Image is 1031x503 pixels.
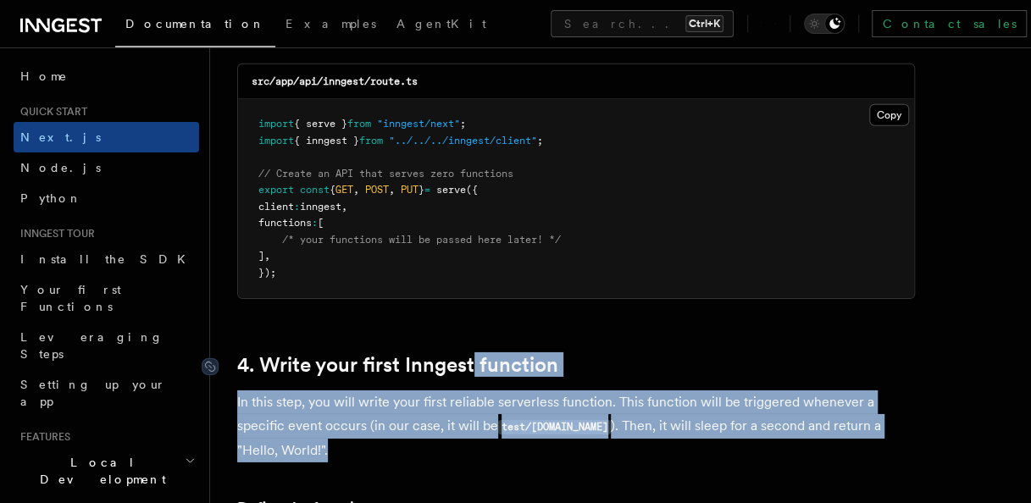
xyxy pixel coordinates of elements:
a: Next.js [14,122,199,152]
span: Your first Functions [20,283,121,313]
span: Documentation [125,17,265,30]
span: { inngest } [294,135,359,146]
a: Leveraging Steps [14,322,199,369]
span: , [353,184,359,196]
a: Setting up your app [14,369,199,417]
span: : [294,201,300,213]
a: Install the SDK [14,244,199,274]
span: Install the SDK [20,252,196,266]
code: test/[DOMAIN_NAME] [498,420,611,434]
span: Local Development [14,454,185,488]
span: : [312,217,318,229]
span: Next.js [20,130,101,144]
span: import [258,135,294,146]
span: { serve } [294,118,347,130]
span: client [258,201,294,213]
button: Search...Ctrl+K [551,10,734,37]
span: ; [537,135,543,146]
span: , [389,184,395,196]
span: export [258,184,294,196]
span: Python [20,191,82,205]
span: Node.js [20,161,101,174]
span: , [341,201,347,213]
span: const [300,184,330,196]
button: Toggle dark mode [804,14,845,34]
span: GET [335,184,353,196]
span: } [418,184,424,196]
a: Node.js [14,152,199,183]
span: // Create an API that serves zero functions [258,168,513,180]
a: 4. Write your first Inngest function [237,353,558,377]
span: Setting up your app [20,378,166,408]
a: AgentKit [386,5,496,46]
span: Quick start [14,105,87,119]
a: Contact sales [872,10,1027,37]
span: ] [258,250,264,262]
span: functions [258,217,312,229]
span: from [347,118,371,130]
a: Home [14,61,199,91]
span: "inngest/next" [377,118,460,130]
span: , [264,250,270,262]
span: /* your functions will be passed here later! */ [282,234,561,246]
span: { [330,184,335,196]
span: "../../../inngest/client" [389,135,537,146]
a: Examples [275,5,386,46]
span: serve [436,184,466,196]
span: Leveraging Steps [20,330,164,361]
span: Home [20,68,68,85]
span: POST [365,184,389,196]
span: [ [318,217,324,229]
p: In this step, you will write your first reliable serverless function. This function will be trigg... [237,390,915,462]
span: ; [460,118,466,130]
span: inngest [300,201,341,213]
span: PUT [401,184,418,196]
span: Examples [285,17,376,30]
button: Copy [869,104,909,126]
span: import [258,118,294,130]
a: Python [14,183,199,213]
a: Documentation [115,5,275,47]
kbd: Ctrl+K [685,15,723,32]
span: ({ [466,184,478,196]
span: Features [14,430,70,444]
a: Your first Functions [14,274,199,322]
code: src/app/api/inngest/route.ts [252,75,418,87]
button: Local Development [14,447,199,495]
span: from [359,135,383,146]
span: Inngest tour [14,227,95,240]
span: }); [258,267,276,279]
span: AgentKit [396,17,486,30]
span: = [424,184,430,196]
